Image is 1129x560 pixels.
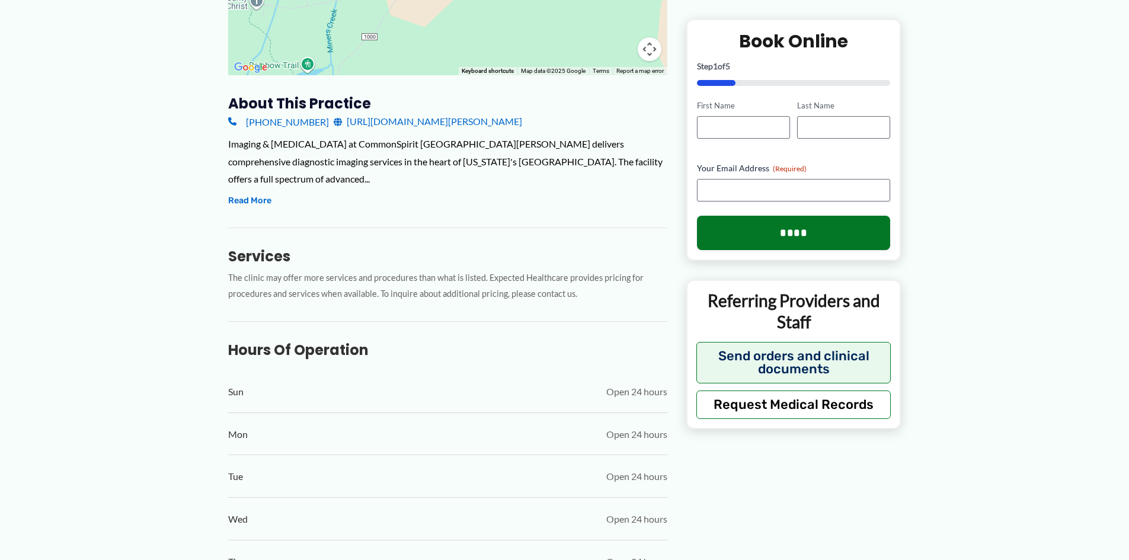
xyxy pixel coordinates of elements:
[697,62,891,71] p: Step of
[228,94,667,113] h3: About this practice
[638,37,661,61] button: Map camera controls
[606,383,667,401] span: Open 24 hours
[228,194,271,208] button: Read More
[696,290,891,333] p: Referring Providers and Staff
[228,510,248,528] span: Wed
[228,425,248,443] span: Mon
[606,468,667,485] span: Open 24 hours
[697,100,790,111] label: First Name
[228,135,667,188] div: Imaging & [MEDICAL_DATA] at CommonSpirit [GEOGRAPHIC_DATA][PERSON_NAME] delivers comprehensive di...
[228,247,667,265] h3: Services
[228,383,244,401] span: Sun
[228,113,329,130] a: [PHONE_NUMBER]
[696,341,891,383] button: Send orders and clinical documents
[797,100,890,111] label: Last Name
[696,390,891,418] button: Request Medical Records
[697,162,891,174] label: Your Email Address
[606,510,667,528] span: Open 24 hours
[334,113,522,130] a: [URL][DOMAIN_NAME][PERSON_NAME]
[521,68,586,74] span: Map data ©2025 Google
[606,425,667,443] span: Open 24 hours
[697,30,891,53] h2: Book Online
[228,270,667,302] p: The clinic may offer more services and procedures than what is listed. Expected Healthcare provid...
[713,61,718,71] span: 1
[228,468,243,485] span: Tue
[725,61,730,71] span: 5
[231,60,270,75] img: Google
[462,67,514,75] button: Keyboard shortcuts
[616,68,664,74] a: Report a map error
[593,68,609,74] a: Terms (opens in new tab)
[773,164,807,173] span: (Required)
[228,341,667,359] h3: Hours of Operation
[231,60,270,75] a: Open this area in Google Maps (opens a new window)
